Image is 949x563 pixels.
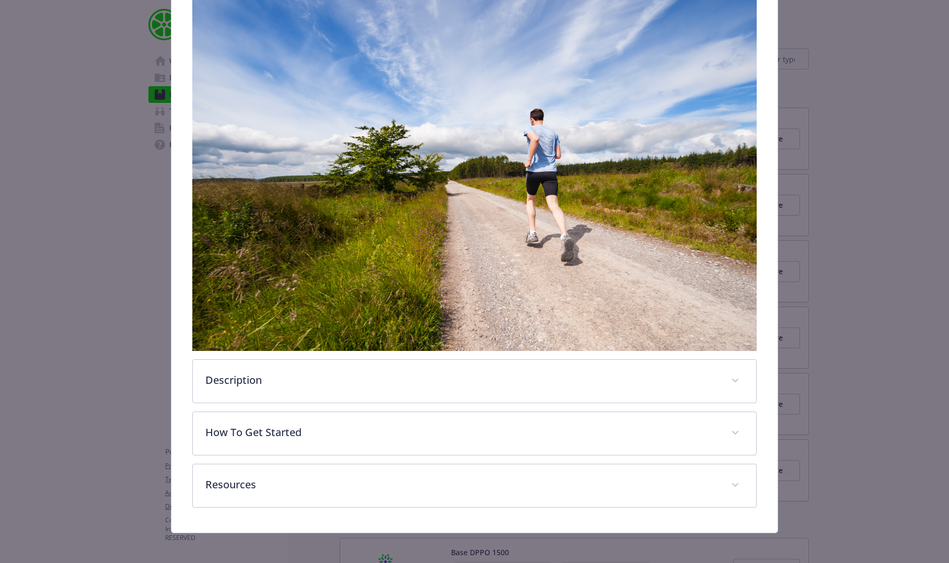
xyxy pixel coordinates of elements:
[193,464,756,507] div: Resources
[205,477,719,492] p: Resources
[193,360,756,403] div: Description
[205,372,719,388] p: Description
[193,412,756,455] div: How To Get Started
[205,425,719,440] p: How To Get Started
